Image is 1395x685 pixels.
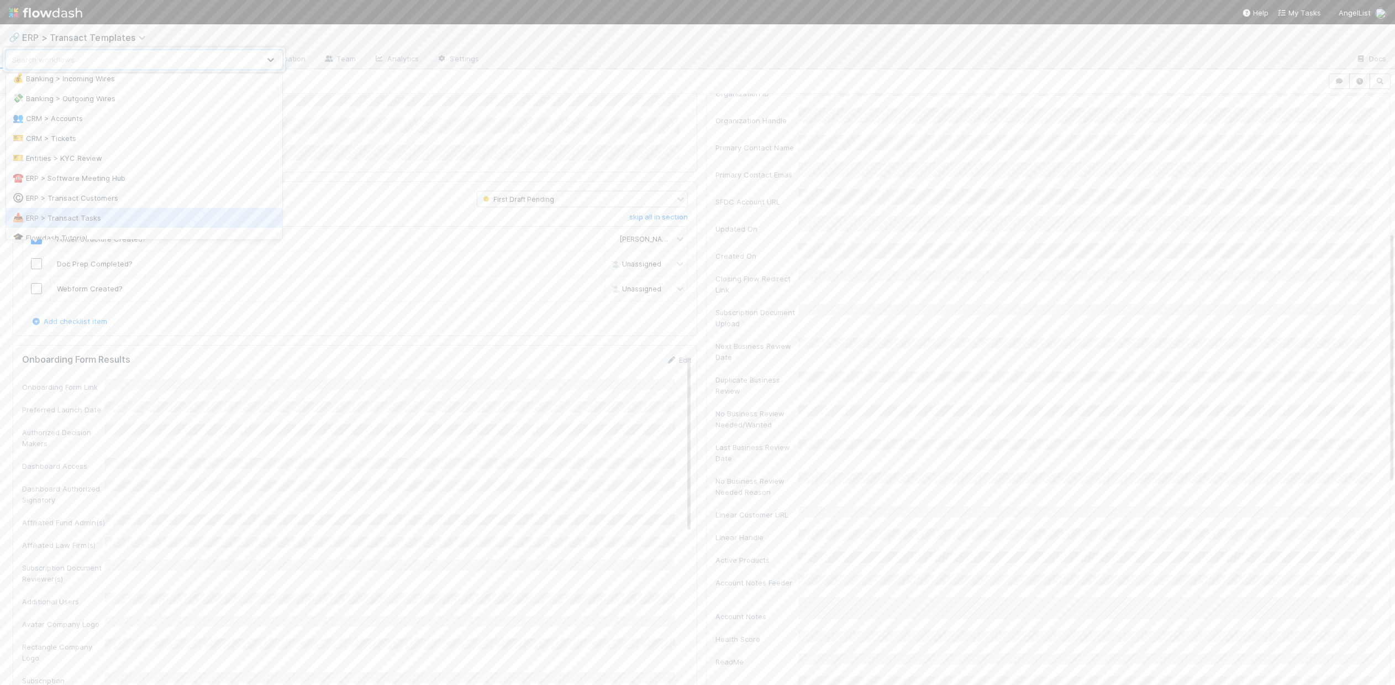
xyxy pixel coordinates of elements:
span: 💸 [13,93,24,103]
span: 💰 [13,74,24,83]
div: ERP > Software Meeting Hub [13,172,276,184]
span: 📥 [13,213,24,222]
span: 🎫 [13,133,24,143]
div: ERP > Transact Tasks [13,212,276,223]
div: CRM > Accounts [13,113,276,124]
div: Entities > KYC Review [13,153,276,164]
div: CRM > Tickets [13,133,276,144]
div: Banking > Incoming Wires [13,73,276,84]
div: Flowdash Tutorial [13,232,276,243]
span: 🎓 [13,233,24,242]
span: 🎫 [13,153,24,163]
span: ©️ [13,193,24,202]
span: 👥 [13,113,24,123]
div: ERP > Transact Customers [13,192,276,203]
span: ☎️ [13,173,24,182]
div: Search workflows [12,54,75,65]
div: Banking > Outgoing Wires [13,93,276,104]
